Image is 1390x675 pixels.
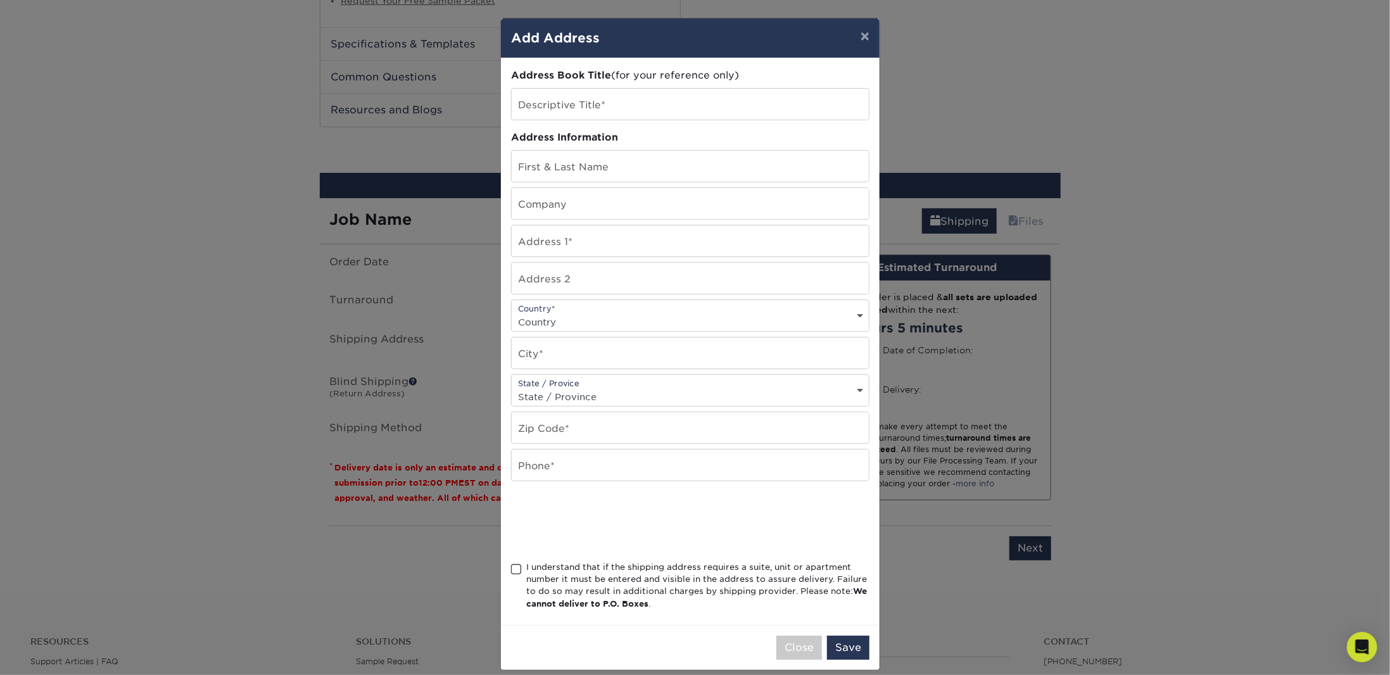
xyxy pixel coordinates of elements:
[827,636,869,660] button: Save
[511,130,869,145] div: Address Information
[526,561,869,610] div: I understand that if the shipping address requires a suite, unit or apartment number it must be e...
[511,69,611,81] span: Address Book Title
[526,586,867,608] b: We cannot deliver to P.O. Boxes
[1347,632,1377,662] div: Open Intercom Messenger
[850,18,880,54] button: ×
[511,68,869,83] div: (for your reference only)
[511,496,704,546] iframe: reCAPTCHA
[776,636,822,660] button: Close
[511,28,869,47] h4: Add Address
